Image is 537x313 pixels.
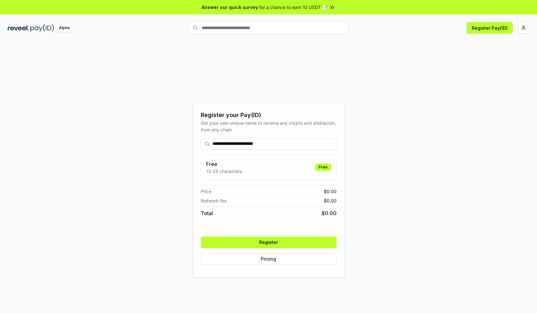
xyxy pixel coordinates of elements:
div: Get your own unique name to receive any crypto and stablecoin, from any chain [201,120,337,133]
div: Register your Pay(ID) [201,111,337,120]
img: pay_id [30,24,54,32]
h3: Free [206,160,242,168]
span: for a chance to earn 10 USDT 📝 [259,4,328,11]
span: Price [201,188,211,195]
span: Total [201,209,213,217]
img: reveel_dark [8,24,29,32]
span: $ 0.00 [324,188,337,195]
span: $ 0.00 [324,197,337,204]
span: $ 0.00 [322,209,337,217]
button: Pricing [201,253,337,265]
div: Free [315,164,331,171]
span: Answer our quick survey [202,4,258,11]
button: Register [201,237,337,248]
div: Alpha [55,24,73,32]
span: Network fee [201,197,227,204]
button: Register Pay(ID) [467,22,513,34]
p: 13-25 characters [206,168,242,175]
